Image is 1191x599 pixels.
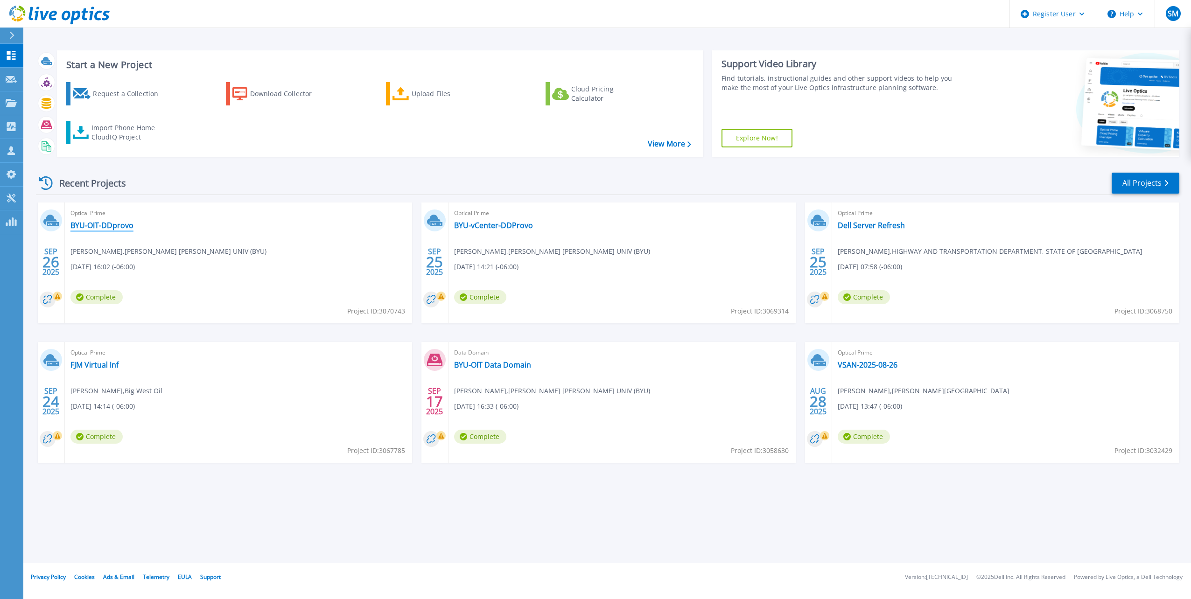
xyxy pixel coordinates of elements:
[454,386,650,396] span: [PERSON_NAME] , [PERSON_NAME] [PERSON_NAME] UNIV (BYU)
[250,84,325,103] div: Download Collector
[66,60,691,70] h3: Start a New Project
[412,84,486,103] div: Upload Files
[70,386,162,396] span: [PERSON_NAME] , Big West Oil
[454,221,533,230] a: BYU-vCenter-DDProvo
[809,245,827,279] div: SEP 2025
[722,58,963,70] div: Support Video Library
[1114,306,1172,316] span: Project ID: 3068750
[42,258,59,266] span: 26
[838,290,890,304] span: Complete
[810,258,827,266] span: 25
[722,129,792,147] a: Explore Now!
[200,573,221,581] a: Support
[454,401,518,411] span: [DATE] 16:33 (-06:00)
[454,430,506,444] span: Complete
[426,245,443,279] div: SEP 2025
[226,82,330,105] a: Download Collector
[454,246,650,257] span: [PERSON_NAME] , [PERSON_NAME] [PERSON_NAME] UNIV (BYU)
[838,208,1174,218] span: Optical Prime
[42,245,60,279] div: SEP 2025
[571,84,646,103] div: Cloud Pricing Calculator
[809,384,827,418] div: AUG 2025
[838,430,890,444] span: Complete
[178,573,192,581] a: EULA
[70,360,119,369] a: FJM Virtual Inf
[347,306,405,316] span: Project ID: 3070743
[838,348,1174,358] span: Optical Prime
[42,397,59,405] span: 24
[66,82,170,105] a: Request a Collection
[74,573,95,581] a: Cookies
[731,306,789,316] span: Project ID: 3069314
[70,246,266,257] span: [PERSON_NAME] , [PERSON_NAME] [PERSON_NAME] UNIV (BYU)
[838,262,902,272] span: [DATE] 07:58 (-06:00)
[386,82,490,105] a: Upload Files
[426,384,443,418] div: SEP 2025
[454,348,790,358] span: Data Domain
[976,574,1065,580] li: © 2025 Dell Inc. All Rights Reserved
[31,573,66,581] a: Privacy Policy
[838,360,897,369] a: VSAN-2025-08-26
[93,84,168,103] div: Request a Collection
[454,208,790,218] span: Optical Prime
[1074,574,1183,580] li: Powered by Live Optics, a Dell Technology
[1112,173,1179,194] a: All Projects
[454,262,518,272] span: [DATE] 14:21 (-06:00)
[103,573,134,581] a: Ads & Email
[1114,446,1172,456] span: Project ID: 3032429
[838,401,902,411] span: [DATE] 13:47 (-06:00)
[731,446,789,456] span: Project ID: 3058630
[347,446,405,456] span: Project ID: 3067785
[70,401,135,411] span: [DATE] 14:14 (-06:00)
[143,573,169,581] a: Telemetry
[648,139,691,148] a: View More
[454,290,506,304] span: Complete
[838,221,905,230] a: Dell Server Refresh
[70,221,133,230] a: BYU-OIT-DDprovo
[70,290,123,304] span: Complete
[722,74,963,92] div: Find tutorials, instructional guides and other support videos to help you make the most of your L...
[838,246,1142,257] span: [PERSON_NAME] , HIGHWAY AND TRANSPORTATION DEPARTMENT, STATE OF [GEOGRAPHIC_DATA]
[546,82,650,105] a: Cloud Pricing Calculator
[426,258,443,266] span: 25
[91,123,164,142] div: Import Phone Home CloudIQ Project
[36,172,139,195] div: Recent Projects
[70,430,123,444] span: Complete
[810,397,827,405] span: 28
[70,262,135,272] span: [DATE] 16:02 (-06:00)
[426,397,443,405] span: 17
[838,386,1009,396] span: [PERSON_NAME] , [PERSON_NAME][GEOGRAPHIC_DATA]
[905,574,968,580] li: Version: [TECHNICAL_ID]
[70,208,406,218] span: Optical Prime
[1168,10,1178,17] span: SM
[454,360,531,369] a: BYU-OIT Data Domain
[42,384,60,418] div: SEP 2025
[70,348,406,358] span: Optical Prime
